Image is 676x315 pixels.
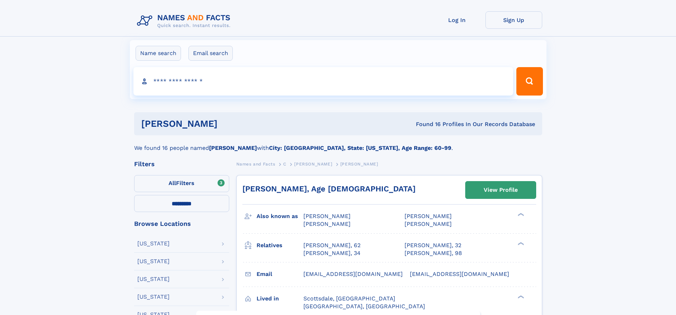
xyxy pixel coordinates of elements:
[136,46,181,61] label: Name search
[317,120,535,128] div: Found 16 Profiles In Our Records Database
[137,241,170,246] div: [US_STATE]
[516,294,524,299] div: ❯
[257,210,303,222] h3: Also known as
[303,249,361,257] a: [PERSON_NAME], 34
[134,11,236,31] img: Logo Names and Facts
[294,159,332,168] a: [PERSON_NAME]
[137,276,170,282] div: [US_STATE]
[516,241,524,246] div: ❯
[257,239,303,251] h3: Relatives
[169,180,176,186] span: All
[303,241,361,249] a: [PERSON_NAME], 62
[516,67,543,96] button: Search Button
[134,221,229,227] div: Browse Locations
[405,241,461,249] a: [PERSON_NAME], 32
[137,259,170,264] div: [US_STATE]
[188,46,233,61] label: Email search
[484,182,518,198] div: View Profile
[141,119,317,128] h1: [PERSON_NAME]
[405,249,462,257] a: [PERSON_NAME], 98
[405,221,452,227] span: [PERSON_NAME]
[294,162,332,167] span: [PERSON_NAME]
[410,271,509,277] span: [EMAIL_ADDRESS][DOMAIN_NAME]
[466,181,536,199] a: View Profile
[303,295,395,302] span: Scottsdale, [GEOGRAPHIC_DATA]
[134,175,229,192] label: Filters
[269,145,451,151] b: City: [GEOGRAPHIC_DATA], State: [US_STATE], Age Range: 60-99
[209,145,257,151] b: [PERSON_NAME]
[134,161,229,167] div: Filters
[303,271,403,277] span: [EMAIL_ADDRESS][DOMAIN_NAME]
[242,184,416,193] a: [PERSON_NAME], Age [DEMOGRAPHIC_DATA]
[133,67,513,96] input: search input
[257,293,303,305] h3: Lived in
[283,162,286,167] span: C
[137,294,170,300] div: [US_STATE]
[257,268,303,280] h3: Email
[236,159,275,168] a: Names and Facts
[134,135,542,152] div: We found 16 people named with .
[303,303,425,310] span: [GEOGRAPHIC_DATA], [GEOGRAPHIC_DATA]
[485,11,542,29] a: Sign Up
[429,11,485,29] a: Log In
[516,212,524,217] div: ❯
[303,221,351,227] span: [PERSON_NAME]
[303,213,351,219] span: [PERSON_NAME]
[283,159,286,168] a: C
[340,162,378,167] span: [PERSON_NAME]
[405,213,452,219] span: [PERSON_NAME]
